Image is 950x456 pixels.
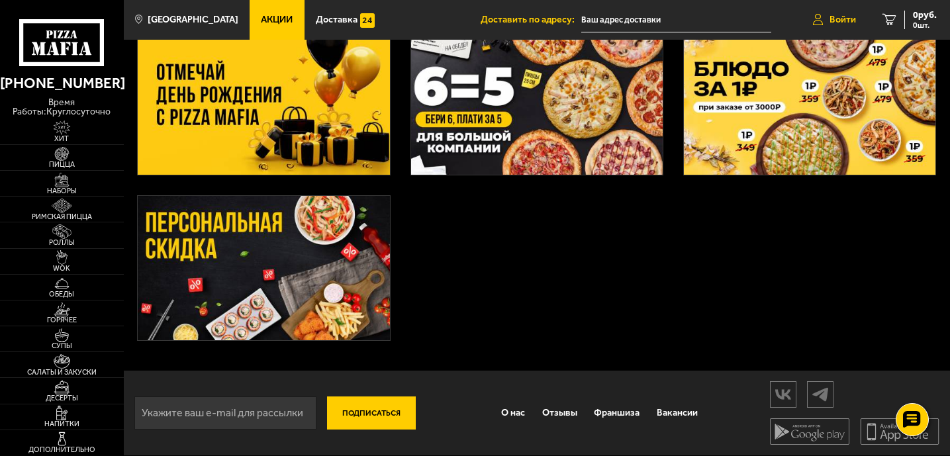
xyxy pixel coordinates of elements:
[808,383,833,406] img: tg
[913,11,937,20] span: 0 руб.
[360,13,375,28] img: 15daf4d41897b9f0e9f617042186c801.svg
[830,15,856,24] span: Войти
[648,397,706,430] a: Вакансии
[913,21,937,29] span: 0 шт.
[581,8,771,32] input: Ваш адрес доставки
[481,15,581,24] span: Доставить по адресу:
[327,396,416,430] button: Подписаться
[134,396,316,430] input: Укажите ваш e-mail для рассылки
[534,397,586,430] a: Отзывы
[148,15,238,24] span: [GEOGRAPHIC_DATA]
[261,15,293,24] span: Акции
[316,15,357,24] span: Доставка
[771,383,796,406] img: vk
[586,397,649,430] a: Франшиза
[493,397,534,430] a: О нас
